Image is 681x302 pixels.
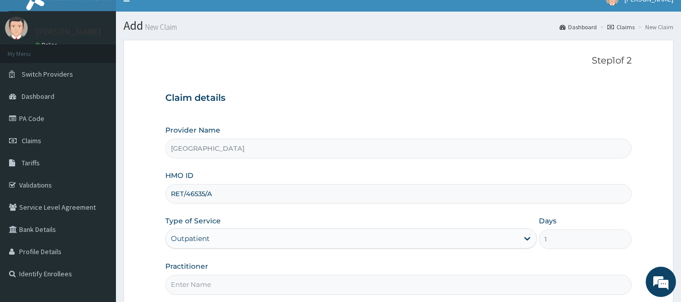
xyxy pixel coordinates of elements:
label: Days [539,216,556,226]
a: Online [35,41,59,48]
a: Dashboard [560,23,597,31]
img: d_794563401_company_1708531726252_794563401 [19,50,41,76]
li: New Claim [636,23,673,31]
div: Outpatient [171,233,210,244]
textarea: Type your message and hit 'Enter' [5,198,192,233]
label: Practitioner [165,261,208,271]
div: Chat with us now [52,56,169,70]
span: Switch Providers [22,70,73,79]
span: We're online! [58,88,139,190]
div: Minimize live chat window [165,5,190,29]
a: Claims [607,23,635,31]
span: Claims [22,136,41,145]
h1: Add [123,19,673,32]
h3: Claim details [165,93,632,104]
span: Dashboard [22,92,54,101]
img: User Image [5,17,28,39]
input: Enter Name [165,275,632,294]
p: [PERSON_NAME] [35,27,101,36]
p: Step 1 of 2 [165,55,632,67]
input: Enter HMO ID [165,184,632,204]
label: HMO ID [165,170,194,180]
label: Type of Service [165,216,221,226]
span: Tariffs [22,158,40,167]
label: Provider Name [165,125,220,135]
small: New Claim [143,23,177,31]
